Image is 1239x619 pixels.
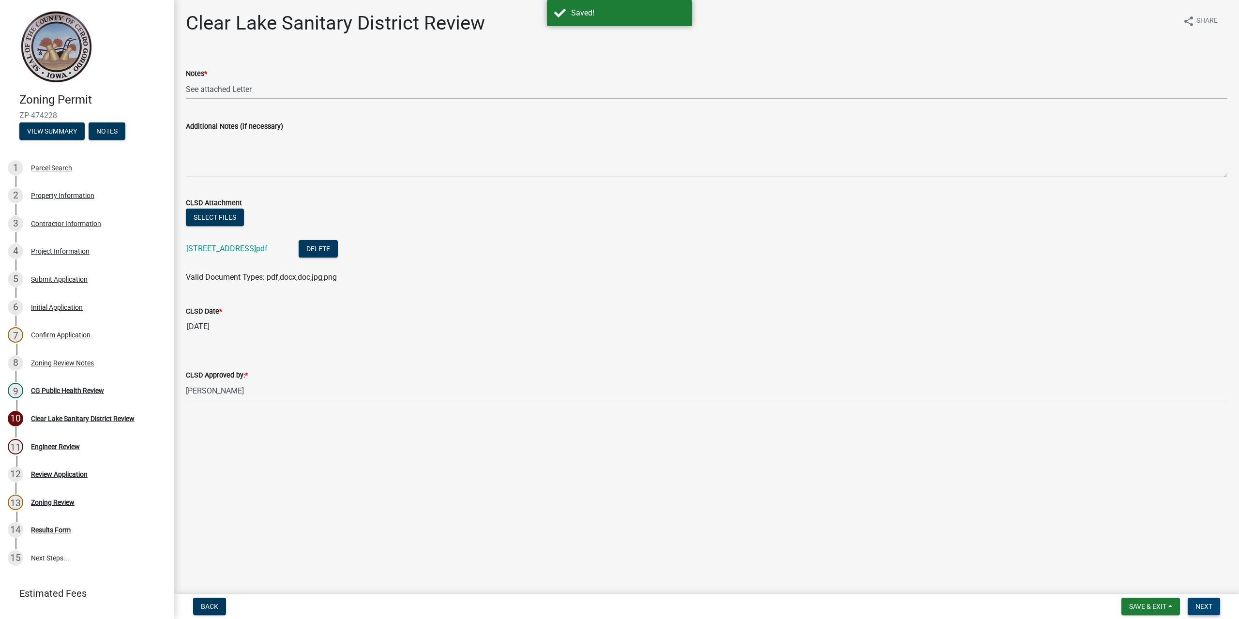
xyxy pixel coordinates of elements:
div: Confirm Application [31,332,91,338]
i: share [1183,15,1194,27]
div: Property Information [31,192,94,199]
div: Project Information [31,248,90,255]
div: 13 [8,495,23,510]
button: Next [1188,598,1220,615]
div: 7 [8,327,23,343]
wm-modal-confirm: Summary [19,128,85,136]
button: Save & Exit [1121,598,1180,615]
div: Contractor Information [31,220,101,227]
h1: Clear Lake Sanitary District Review [186,12,485,35]
div: 11 [8,439,23,454]
div: 10 [8,411,23,426]
div: 3 [8,216,23,231]
span: Valid Document Types: pdf,docx,doc,jpg,png [186,272,337,282]
div: 6 [8,300,23,315]
div: Engineer Review [31,443,80,450]
div: CG Public Health Review [31,387,104,394]
a: [STREET_ADDRESS]pdf [186,244,268,253]
a: Estimated Fees [8,584,159,603]
label: Notes [186,71,207,77]
wm-modal-confirm: Delete Document [299,245,338,254]
div: Results Form [31,527,71,533]
span: Next [1195,603,1212,610]
img: Cerro Gordo County, Iowa [19,10,92,83]
div: Saved! [571,7,685,19]
label: CLSD Date [186,308,222,315]
label: Additional Notes (if necessary) [186,123,283,130]
span: Share [1196,15,1218,27]
div: 9 [8,383,23,398]
div: Submit Application [31,276,88,283]
button: Select files [186,209,244,226]
div: 15 [8,550,23,566]
span: ZP-474228 [19,111,155,120]
button: Back [193,598,226,615]
div: 8 [8,355,23,371]
button: View Summary [19,122,85,140]
div: 1 [8,160,23,176]
div: Clear Lake Sanitary District Review [31,415,135,422]
label: CLSD Approved by: [186,372,248,379]
div: Initial Application [31,304,83,311]
button: shareShare [1175,12,1225,30]
div: 2 [8,188,23,203]
div: 12 [8,467,23,482]
span: Save & Exit [1129,603,1166,610]
div: Review Application [31,471,88,478]
button: Delete [299,240,338,257]
h4: Zoning Permit [19,93,166,107]
wm-modal-confirm: Notes [89,128,125,136]
label: CLSD Attachment [186,200,242,207]
button: Notes [89,122,125,140]
div: 14 [8,522,23,538]
div: 4 [8,243,23,259]
div: 5 [8,272,23,287]
div: Zoning Review Notes [31,360,94,366]
div: Parcel Search [31,165,72,171]
span: Back [201,603,218,610]
div: Zoning Review [31,499,75,506]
